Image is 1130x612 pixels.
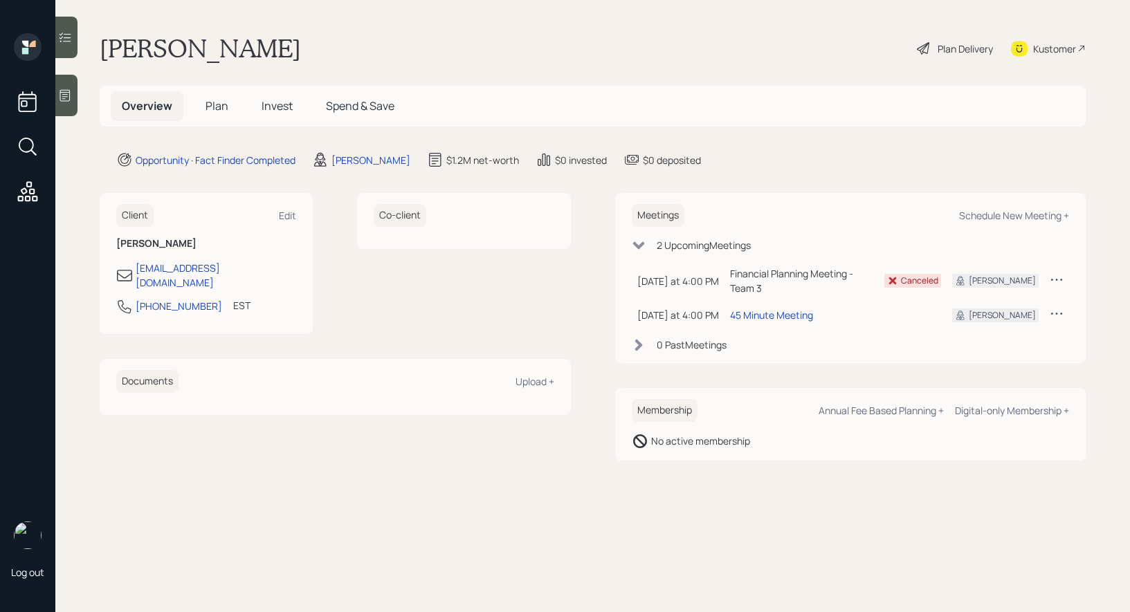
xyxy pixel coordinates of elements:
[955,404,1069,417] div: Digital-only Membership +
[233,298,250,313] div: EST
[730,308,813,322] div: 45 Minute Meeting
[632,204,684,227] h6: Meetings
[116,370,179,393] h6: Documents
[279,209,296,222] div: Edit
[969,275,1036,287] div: [PERSON_NAME]
[643,153,701,167] div: $0 deposited
[331,153,410,167] div: [PERSON_NAME]
[136,261,296,290] div: [EMAIL_ADDRESS][DOMAIN_NAME]
[651,434,750,448] div: No active membership
[637,274,719,288] div: [DATE] at 4:00 PM
[136,153,295,167] div: Opportunity · Fact Finder Completed
[959,209,1069,222] div: Schedule New Meeting +
[14,521,42,549] img: treva-nostdahl-headshot.png
[657,238,751,252] div: 2 Upcoming Meeting s
[262,98,293,113] span: Invest
[374,204,426,227] h6: Co-client
[1033,41,1076,56] div: Kustomer
[136,299,222,313] div: [PHONE_NUMBER]
[555,153,607,167] div: $0 invested
[326,98,394,113] span: Spend & Save
[730,266,874,295] div: Financial Planning Meeting - Team 3
[100,33,301,64] h1: [PERSON_NAME]
[116,204,154,227] h6: Client
[632,399,698,422] h6: Membership
[11,566,44,579] div: Log out
[901,275,938,287] div: Canceled
[938,41,993,56] div: Plan Delivery
[819,404,944,417] div: Annual Fee Based Planning +
[657,337,727,352] div: 0 Past Meeting s
[122,98,172,113] span: Overview
[206,98,228,113] span: Plan
[516,375,554,388] div: Upload +
[637,308,719,322] div: [DATE] at 4:00 PM
[116,238,296,250] h6: [PERSON_NAME]
[969,309,1036,322] div: [PERSON_NAME]
[446,153,519,167] div: $1.2M net-worth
